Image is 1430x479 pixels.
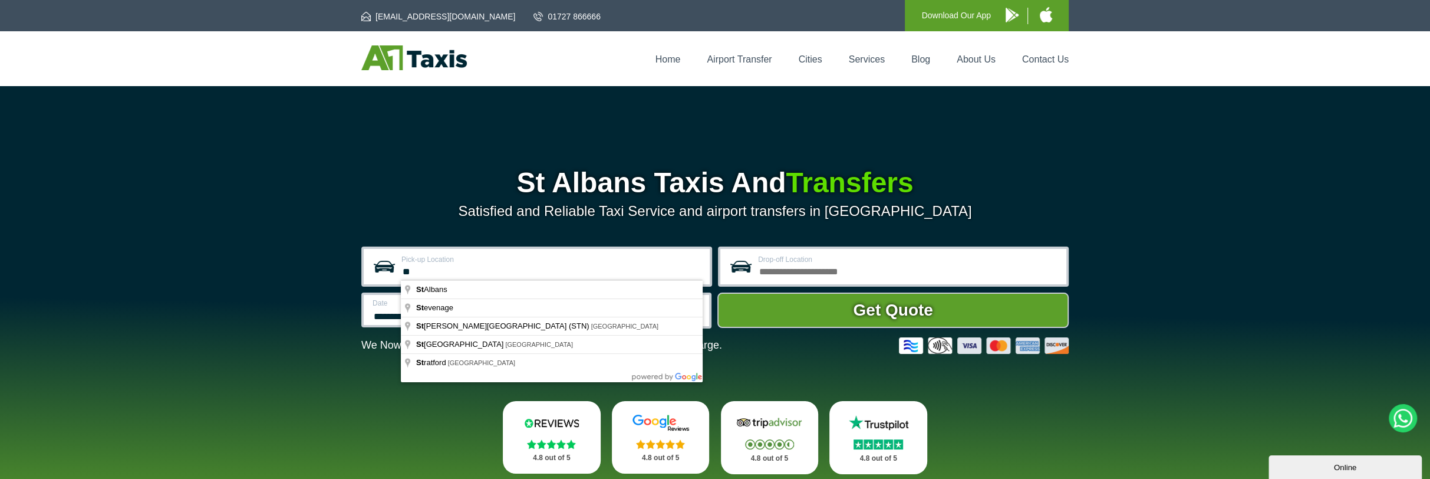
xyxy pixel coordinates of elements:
[957,54,996,64] a: About Us
[829,401,927,474] a: Trustpilot Stars 4.8 out of 5
[361,169,1069,197] h1: St Albans Taxis And
[416,340,424,349] span: St
[416,303,424,312] span: St
[721,401,819,474] a: Tripadvisor Stars 4.8 out of 5
[849,54,885,64] a: Services
[1006,8,1019,22] img: A1 Taxis Android App
[516,451,588,465] p: 4.8 out of 5
[1268,453,1424,479] iframe: chat widget
[448,359,516,366] span: [GEOGRAPHIC_DATA]
[373,300,524,307] label: Date
[416,340,505,349] span: [GEOGRAPHIC_DATA]
[361,339,722,352] p: We Now Accept Card & Contactless Payment In
[707,54,772,64] a: Airport Transfer
[416,358,424,367] span: St
[1040,7,1052,22] img: A1 Taxis iPhone App
[842,451,914,466] p: 4.8 out of 5
[503,401,601,474] a: Reviews.io Stars 4.8 out of 5
[416,358,448,367] span: ratford
[717,293,1069,328] button: Get Quote
[799,54,822,64] a: Cities
[516,414,587,432] img: Reviews.io
[505,341,573,348] span: [GEOGRAPHIC_DATA]
[734,414,805,432] img: Tripadvisor
[734,451,806,466] p: 4.8 out of 5
[416,303,455,312] span: evenage
[625,414,696,432] img: Google
[854,439,903,450] img: Stars
[636,439,685,449] img: Stars
[843,414,914,432] img: Trustpilot
[1022,54,1069,64] a: Contact Us
[361,45,467,70] img: A1 Taxis St Albans LTD
[899,337,1069,354] img: Credit And Debit Cards
[591,323,659,330] span: [GEOGRAPHIC_DATA]
[625,451,697,465] p: 4.8 out of 5
[416,321,424,330] span: St
[745,439,794,450] img: Stars
[758,256,1059,263] label: Drop-off Location
[655,54,681,64] a: Home
[911,54,930,64] a: Blog
[921,8,991,23] p: Download Our App
[416,321,591,330] span: [PERSON_NAME][GEOGRAPHIC_DATA] (STN)
[527,439,576,449] img: Stars
[786,167,913,198] span: Transfers
[361,11,515,22] a: [EMAIL_ADDRESS][DOMAIN_NAME]
[416,285,449,294] span: Albans
[612,401,710,474] a: Google Stars 4.8 out of 5
[533,11,601,22] a: 01727 866666
[401,256,703,263] label: Pick-up Location
[416,285,424,294] span: St
[361,203,1069,219] p: Satisfied and Reliable Taxi Service and airport transfers in [GEOGRAPHIC_DATA]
